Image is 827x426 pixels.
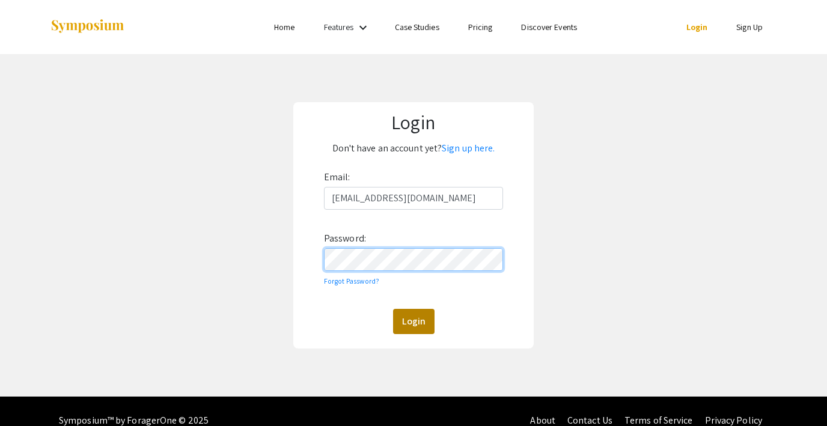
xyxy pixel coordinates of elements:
h1: Login [302,111,526,133]
iframe: Chat [9,372,51,417]
a: Features [324,22,354,32]
a: Home [274,22,294,32]
a: Case Studies [395,22,439,32]
label: Password: [324,229,366,248]
mat-icon: Expand Features list [356,20,370,35]
a: Discover Events [521,22,577,32]
p: Don't have an account yet? [302,139,526,158]
button: Login [393,309,435,334]
a: Sign Up [736,22,763,32]
a: Pricing [468,22,493,32]
label: Email: [324,168,350,187]
a: Sign up here. [442,142,495,154]
a: Login [686,22,708,32]
a: Forgot Password? [324,276,380,285]
img: Symposium by ForagerOne [50,19,125,35]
